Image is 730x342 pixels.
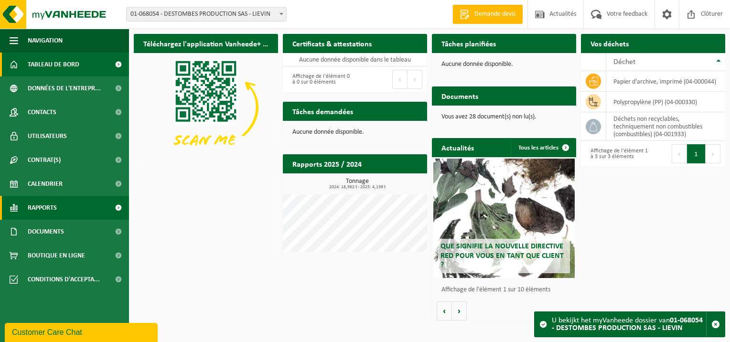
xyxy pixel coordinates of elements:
[606,71,725,92] td: papier d'archive, imprimé (04-000044)
[613,58,635,66] span: Déchet
[432,86,488,105] h2: Documents
[28,124,67,148] span: Utilisateurs
[452,301,467,321] button: Volgende
[283,53,427,66] td: Aucune donnée disponible dans le tableau
[586,143,648,164] div: Affichage de l'élément 1 à 3 sur 3 éléments
[28,53,79,76] span: Tableau de bord
[452,5,523,24] a: Demande devis
[288,185,427,190] span: 2024: 18,562 t - 2025: 4,139 t
[392,70,408,89] button: Previous
[134,53,278,161] img: Download de VHEPlus App
[433,159,575,278] a: Que signifie la nouvelle directive RED pour vous en tant que client ?
[552,317,703,332] strong: 01-068054 - DESTOMBES PRODUCTION SAS - LIEVIN
[283,34,381,53] h2: Certificats & attestations
[432,138,483,157] h2: Actualités
[127,8,286,21] span: 01-068054 - DESTOMBES PRODUCTION SAS - LIEVIN
[441,114,567,120] p: Vous avez 28 document(s) non lu(s).
[408,70,422,89] button: Next
[581,34,638,53] h2: Vos déchets
[344,173,426,192] a: Consulter les rapports
[687,144,706,163] button: 1
[28,267,100,291] span: Conditions d'accepta...
[283,102,363,120] h2: Tâches demandées
[28,100,56,124] span: Contacts
[292,129,418,136] p: Aucune donnée disponible.
[5,321,160,342] iframe: chat widget
[28,244,85,267] span: Boutique en ligne
[441,61,567,68] p: Aucune donnée disponible.
[283,154,371,173] h2: Rapports 2025 / 2024
[672,144,687,163] button: Previous
[28,76,101,100] span: Données de l'entrepr...
[28,29,63,53] span: Navigation
[552,312,706,337] div: U bekijkt het myVanheede dossier van
[472,10,518,19] span: Demande devis
[511,138,575,157] a: Tous les articles
[706,144,720,163] button: Next
[134,34,278,53] h2: Téléchargez l'application Vanheede+ maintenant!
[126,7,287,21] span: 01-068054 - DESTOMBES PRODUCTION SAS - LIEVIN
[28,148,61,172] span: Contrat(s)
[288,178,427,190] h3: Tonnage
[288,69,350,90] div: Affichage de l'élément 0 à 0 sur 0 éléments
[28,220,64,244] span: Documents
[441,287,571,293] p: Affichage de l'élément 1 sur 10 éléments
[28,196,57,220] span: Rapports
[437,301,452,321] button: Vorige
[432,34,505,53] h2: Tâches planifiées
[440,243,564,268] span: Que signifie la nouvelle directive RED pour vous en tant que client ?
[606,112,725,141] td: déchets non recyclables, techniquement non combustibles (combustibles) (04-001933)
[28,172,63,196] span: Calendrier
[606,92,725,112] td: polypropylène (PP) (04-000330)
